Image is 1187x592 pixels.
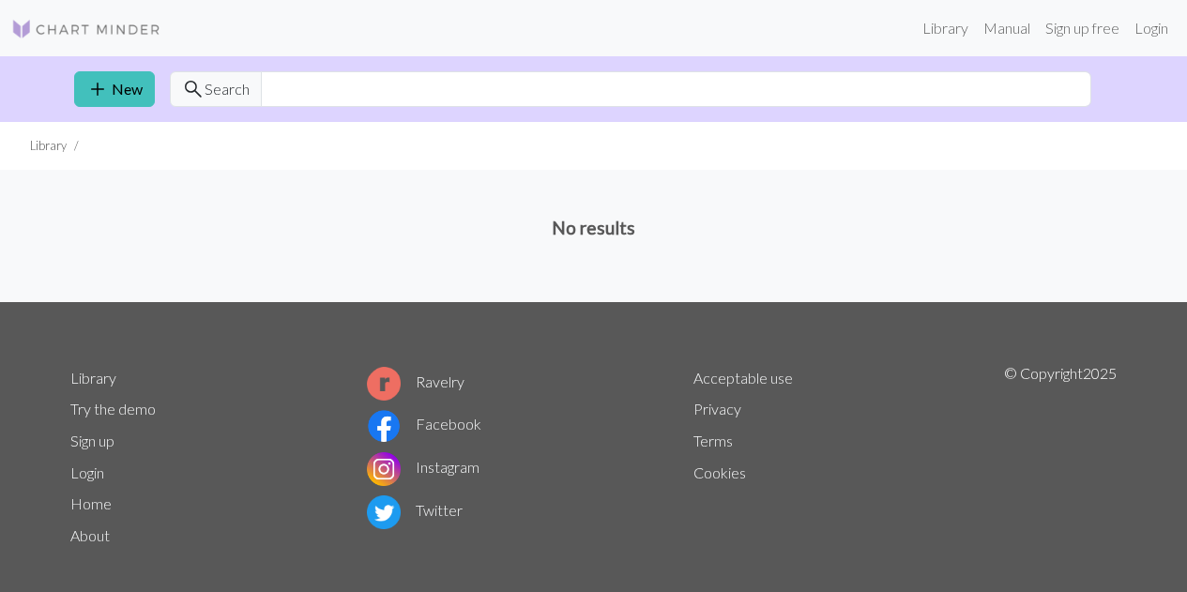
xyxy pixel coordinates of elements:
img: Ravelry logo [367,367,401,401]
span: add [86,76,109,102]
a: Sign up [70,432,114,449]
a: Terms [693,432,733,449]
img: Instagram logo [367,452,401,486]
a: Twitter [367,501,463,519]
a: Privacy [693,400,741,417]
a: Sign up free [1038,9,1127,47]
a: Library [915,9,976,47]
p: © Copyright 2025 [1004,362,1117,552]
a: Home [70,494,112,512]
a: Acceptable use [693,369,793,387]
a: Login [70,463,104,481]
a: Try the demo [70,400,156,417]
span: search [182,76,205,102]
a: Cookies [693,463,746,481]
a: Library [70,369,116,387]
img: Facebook logo [367,409,401,443]
a: Manual [976,9,1038,47]
img: Logo [11,18,161,40]
a: Login [1127,9,1176,47]
a: New [74,71,155,107]
span: Search [205,78,250,100]
a: Facebook [367,415,481,433]
li: Library [30,137,67,155]
img: Twitter logo [367,495,401,529]
a: Ravelry [367,372,464,390]
a: About [70,526,110,544]
a: Instagram [367,458,479,476]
